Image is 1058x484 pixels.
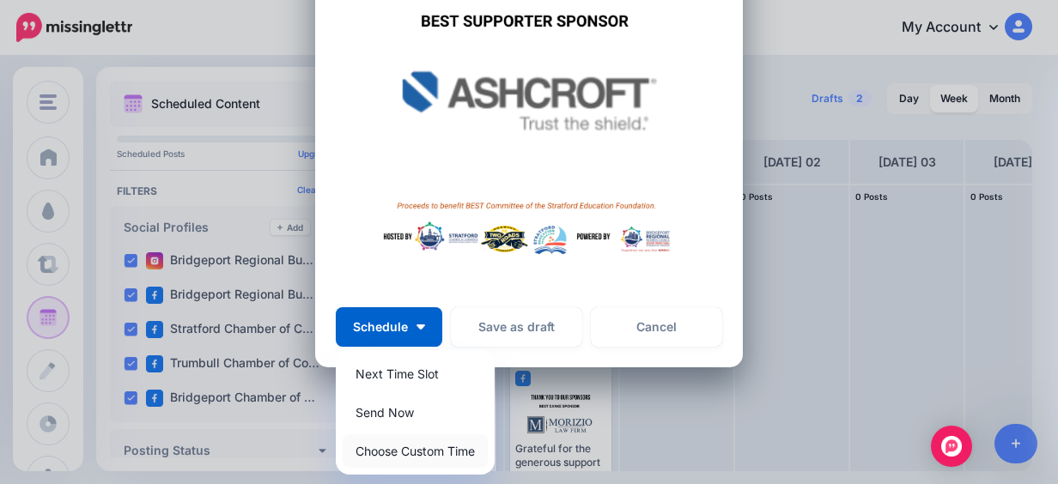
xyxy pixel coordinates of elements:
[343,396,488,429] a: Send Now
[343,357,488,390] a: Next Time Slot
[931,426,972,467] div: Open Intercom Messenger
[336,307,442,347] button: Schedule
[451,307,582,347] button: Save as draft
[417,324,425,330] img: arrow-down-white.png
[353,321,408,333] span: Schedule
[336,350,495,475] div: Schedule
[591,307,722,347] a: Cancel
[343,434,488,468] a: Choose Custom Time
